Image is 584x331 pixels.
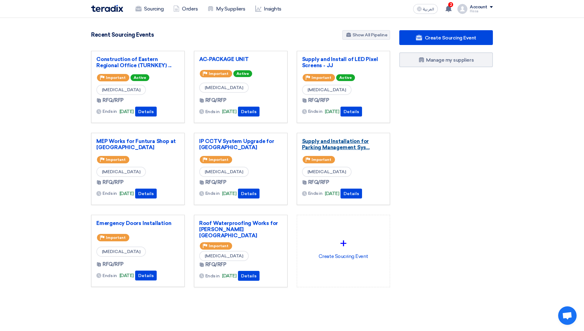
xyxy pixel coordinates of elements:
[205,108,220,115] span: Ends in
[103,108,117,115] span: Ends in
[96,138,179,150] a: MEP Works for Funtura Shop at [GEOGRAPHIC_DATA]
[325,108,339,115] span: [DATE]
[106,235,126,240] span: Important
[457,4,467,14] img: profile_test.png
[96,247,146,257] span: [MEDICAL_DATA]
[205,97,227,104] span: RFQ/RFP
[312,76,331,80] span: Important
[119,272,134,279] span: [DATE]
[238,107,260,116] button: Details
[302,138,385,150] a: Supply and Installation for Parking Management Sys...
[336,74,355,81] span: Active
[448,2,453,7] span: 2
[342,30,390,40] a: Show All Pipeline
[425,35,476,41] span: Create Sourcing Event
[423,7,434,11] span: العربية
[233,70,252,77] span: Active
[302,56,385,68] a: Supply and Install of LED Pixel Screens - JJ
[96,56,179,68] a: Construction of Eastern Regional Office (TURNKEY) ...
[308,108,323,115] span: Ends in
[238,189,260,198] button: Details
[399,52,493,67] a: Manage my suppliers
[302,234,385,253] div: +
[209,244,228,248] span: Important
[199,56,282,62] a: AC-PACKAGE UNIT
[222,190,236,197] span: [DATE]
[199,83,249,93] span: [MEDICAL_DATA]
[308,179,329,186] span: RFQ/RFP
[131,74,149,81] span: Active
[103,190,117,197] span: Ends in
[135,107,157,116] button: Details
[325,190,339,197] span: [DATE]
[96,85,146,95] span: [MEDICAL_DATA]
[103,272,117,279] span: Ends in
[199,138,282,150] a: IP CCTV System Upgrade for [GEOGRAPHIC_DATA]
[96,220,179,226] a: Emergency Doors Installation
[209,72,228,76] span: Important
[205,261,227,268] span: RFQ/RFP
[91,5,123,12] img: Teradix logo
[135,189,157,198] button: Details
[308,190,323,197] span: Ends in
[340,107,362,116] button: Details
[199,167,249,177] span: [MEDICAL_DATA]
[91,31,154,38] h4: Recent Sourcing Events
[558,306,577,325] a: Open chat
[250,2,286,16] a: Insights
[308,97,329,104] span: RFQ/RFP
[222,108,236,115] span: [DATE]
[131,2,168,16] a: Sourcing
[203,2,250,16] a: My Suppliers
[199,251,249,261] span: [MEDICAL_DATA]
[119,108,134,115] span: [DATE]
[106,157,126,162] span: Important
[103,179,124,186] span: RFQ/RFP
[302,167,352,177] span: [MEDICAL_DATA]
[168,2,203,16] a: Orders
[103,261,124,268] span: RFQ/RFP
[119,190,134,197] span: [DATE]
[470,5,487,10] div: Account
[106,76,126,80] span: Important
[238,271,260,281] button: Details
[302,220,385,274] div: Create Soucring Event
[209,157,228,162] span: Important
[205,273,220,279] span: Ends in
[470,10,493,13] div: Hissa
[312,157,331,162] span: Important
[205,190,220,197] span: Ends in
[340,189,362,198] button: Details
[135,271,157,280] button: Details
[413,4,438,14] button: العربية
[96,167,146,177] span: [MEDICAL_DATA]
[222,272,236,280] span: [DATE]
[205,179,227,186] span: RFQ/RFP
[199,220,282,239] a: Roof Waterproofing Works for [PERSON_NAME][GEOGRAPHIC_DATA]
[302,85,352,95] span: [MEDICAL_DATA]
[103,97,124,104] span: RFQ/RFP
